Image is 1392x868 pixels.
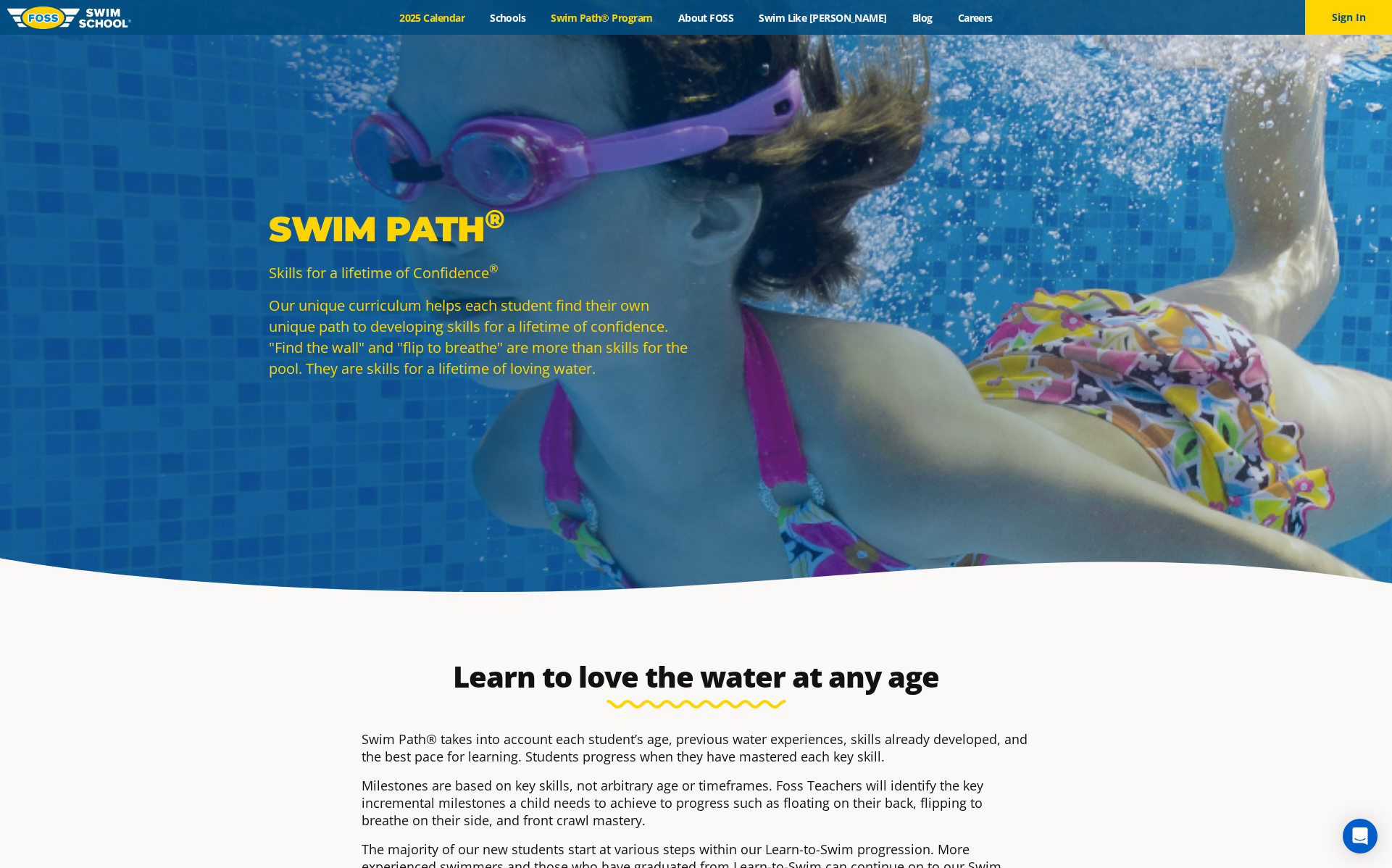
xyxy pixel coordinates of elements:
p: Skills for a lifetime of Confidence [269,262,689,283]
p: Swim Path® takes into account each student’s age, previous water experiences, skills already deve... [362,730,1031,765]
div: Open Intercom Messenger [1343,819,1378,854]
a: Swim Path® Program [538,11,665,25]
a: About FOSS [665,11,746,25]
a: Blog [899,11,945,25]
p: Milestones are based on key skills, not arbitrary age or timeframes. Foss Teachers will identify ... [362,777,1031,829]
a: Careers [945,11,1005,25]
a: Schools [478,11,538,25]
img: FOSS Swim School Logo [7,7,131,29]
p: Our unique curriculum helps each student find their own unique path to developing skills for a li... [269,295,689,379]
sup: ® [485,203,504,235]
sup: ® [489,261,498,275]
h2: Learn to love the water at any age [354,659,1038,694]
a: 2025 Calendar [387,11,478,25]
a: Swim Like [PERSON_NAME] [746,11,900,25]
p: Swim Path [269,207,689,251]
